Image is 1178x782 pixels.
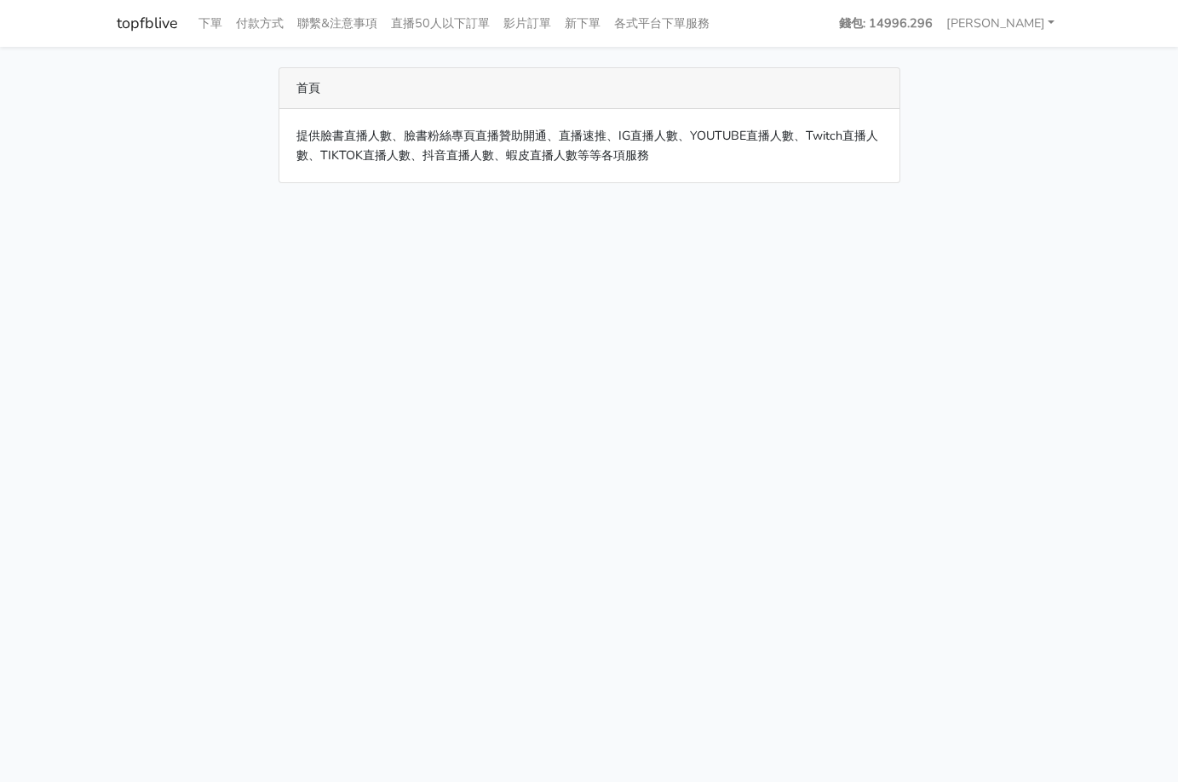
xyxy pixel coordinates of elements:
[497,7,558,40] a: 影片訂單
[290,7,384,40] a: 聯繫&注意事項
[558,7,607,40] a: 新下單
[229,7,290,40] a: 付款方式
[839,14,933,32] strong: 錢包: 14996.296
[940,7,1062,40] a: [PERSON_NAME]
[279,109,899,182] div: 提供臉書直播人數、臉書粉絲專頁直播贊助開通、直播速推、IG直播人數、YOUTUBE直播人數、Twitch直播人數、TIKTOK直播人數、抖音直播人數、蝦皮直播人數等等各項服務
[607,7,716,40] a: 各式平台下單服務
[832,7,940,40] a: 錢包: 14996.296
[192,7,229,40] a: 下單
[279,68,899,109] div: 首頁
[117,7,178,40] a: topfblive
[384,7,497,40] a: 直播50人以下訂單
